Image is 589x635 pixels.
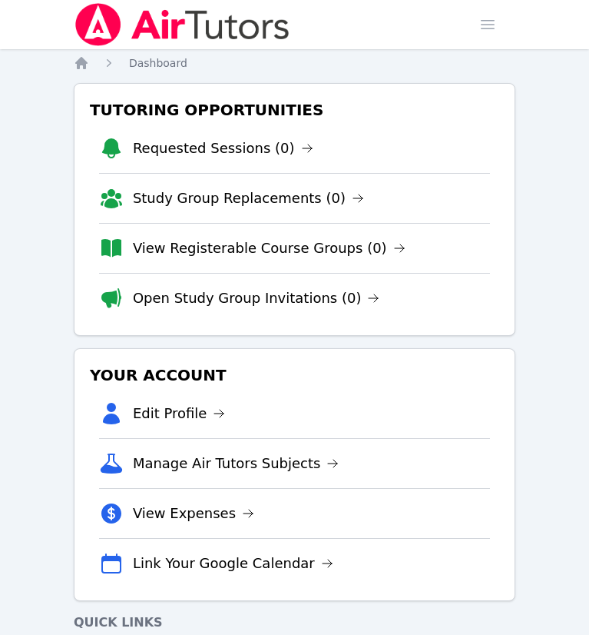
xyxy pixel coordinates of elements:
a: Open Study Group Invitations (0) [133,288,380,309]
img: Air Tutors [74,3,291,46]
a: Link Your Google Calendar [133,553,333,574]
a: Study Group Replacements (0) [133,188,364,209]
a: Requested Sessions (0) [133,138,313,159]
nav: Breadcrumb [74,55,515,71]
a: Edit Profile [133,403,226,424]
a: View Expenses [133,503,254,524]
h4: Quick Links [74,613,515,632]
h3: Tutoring Opportunities [87,96,502,124]
a: Manage Air Tutors Subjects [133,453,339,474]
span: Dashboard [129,57,187,69]
a: View Registerable Course Groups (0) [133,238,405,259]
a: Dashboard [129,55,187,71]
h3: Your Account [87,361,502,389]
